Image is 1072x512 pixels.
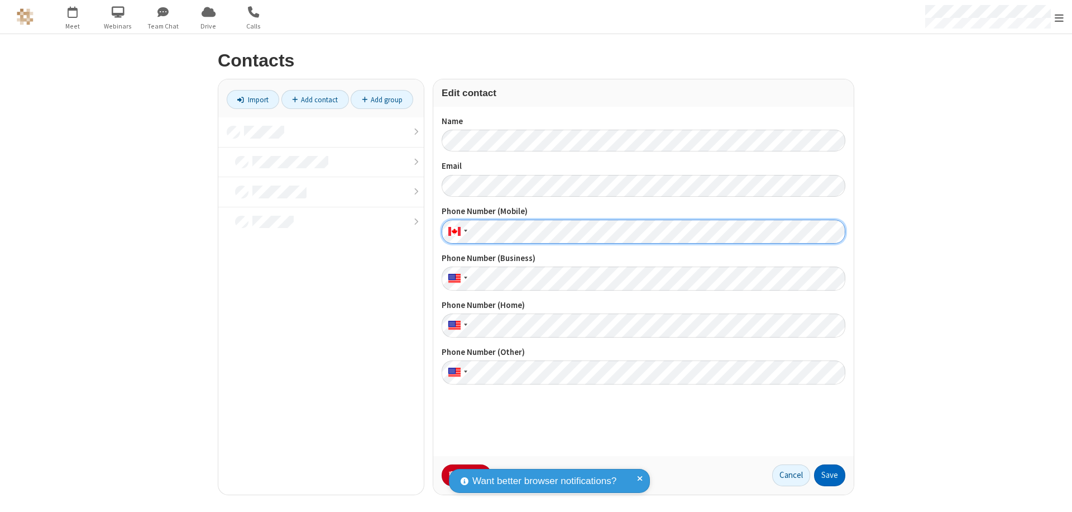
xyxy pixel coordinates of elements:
a: Add contact [281,90,349,109]
button: Save [814,464,845,487]
label: Email [442,160,845,173]
button: Delete [442,464,491,487]
button: Cancel [772,464,810,487]
div: United States: + 1 [442,267,471,291]
span: Calls [233,21,275,31]
span: Meet [52,21,94,31]
label: Name [442,115,845,128]
label: Phone Number (Other) [442,346,845,359]
label: Phone Number (Home) [442,299,845,312]
a: Add group [351,90,413,109]
div: United States: + 1 [442,361,471,385]
span: Team Chat [142,21,184,31]
div: Canada: + 1 [442,220,471,244]
a: Import [227,90,279,109]
span: Want better browser notifications? [472,474,616,489]
h2: Contacts [218,51,854,70]
div: United States: + 1 [442,314,471,338]
span: Drive [188,21,229,31]
h3: Edit contact [442,88,845,98]
label: Phone Number (Business) [442,252,845,265]
label: Phone Number (Mobile) [442,205,845,218]
span: Webinars [97,21,139,31]
img: QA Selenium DO NOT DELETE OR CHANGE [17,8,33,25]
